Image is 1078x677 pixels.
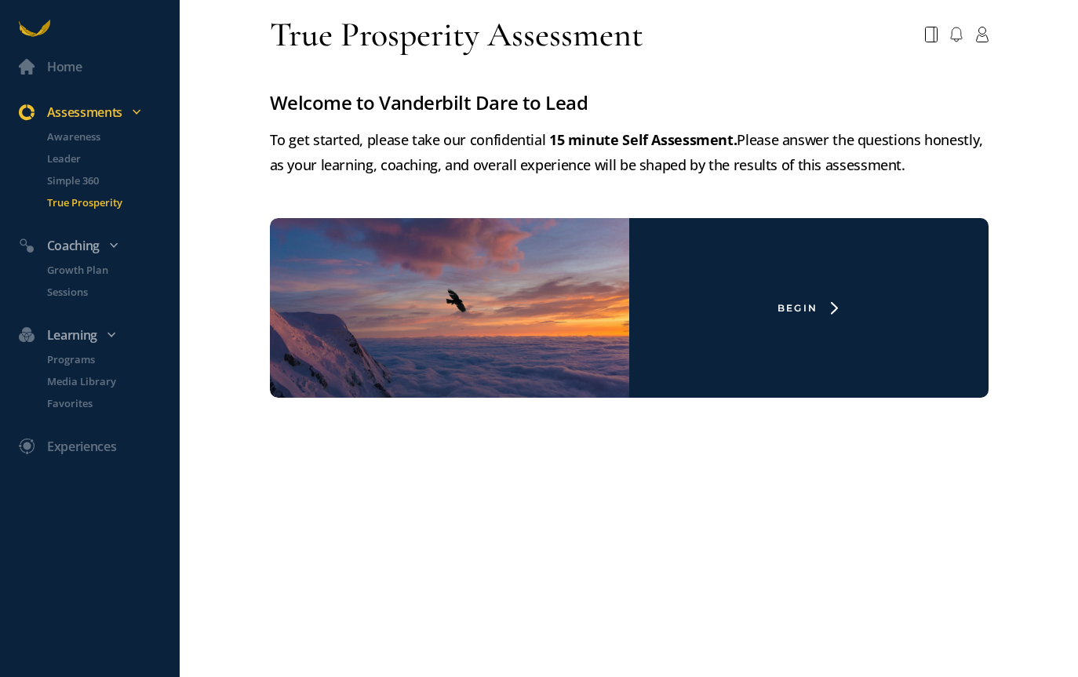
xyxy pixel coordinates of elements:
[28,262,180,278] a: Growth Plan
[28,195,180,210] a: True Prosperity
[260,218,998,398] a: Begin
[9,325,186,345] div: Learning
[28,284,180,300] a: Sessions
[28,151,180,166] a: Leader
[47,56,82,77] div: Home
[47,173,177,188] p: Simple 360
[47,351,177,367] p: Programs
[28,129,180,144] a: Awareness
[47,395,177,411] p: Favorites
[270,88,989,118] div: Welcome to Vanderbilt Dare to Lead
[47,373,177,389] p: Media Library
[9,235,186,256] div: Coaching
[270,218,629,398] img: freePlanWithoutSurvey.png
[9,102,186,122] div: Assessments
[47,262,177,278] p: Growth Plan
[28,373,180,389] a: Media Library
[47,195,177,210] p: True Prosperity
[28,351,180,367] a: Programs
[778,302,818,315] div: Begin
[47,129,177,144] p: Awareness
[47,436,116,457] div: Experiences
[28,395,180,411] a: Favorites
[270,13,643,56] div: True Prosperity Assessment
[28,173,180,188] a: Simple 360
[549,130,737,149] strong: 15 minute Self Assessment.
[47,151,177,166] p: Leader
[47,284,177,300] p: Sessions
[270,127,989,177] div: To get started, please take our confidential Please answer the questions honestly, as your learni...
